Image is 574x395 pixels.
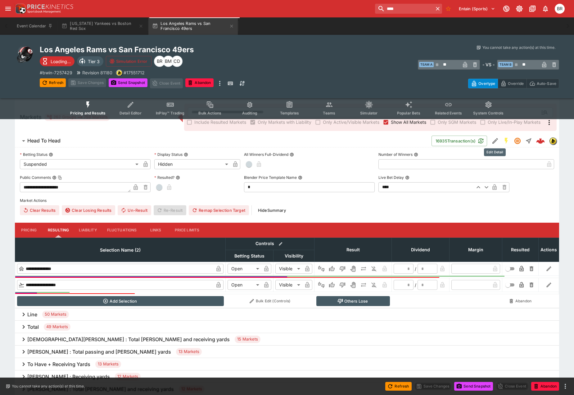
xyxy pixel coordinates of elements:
button: Refresh [385,382,411,391]
div: bwin [116,70,122,76]
th: Margin [450,238,502,262]
button: Blender Price Template Name [298,175,302,180]
div: Hidden [154,159,230,169]
button: Remap Selection Target [189,205,249,215]
button: Number of Winners [414,152,418,157]
h6: To Have + Receiving Yards [27,361,90,368]
h6: Line [27,311,37,318]
button: Toggle light/dark mode [514,3,525,14]
button: Resulting [43,223,74,238]
button: Un-Result [118,205,151,215]
button: Simulation Error [106,56,151,67]
input: search [375,4,433,14]
button: Public CommentsCopy To Clipboard [52,175,56,180]
button: Win [327,264,337,274]
button: Win [327,280,337,290]
button: more [562,383,569,390]
button: Live Bet Delay [405,175,409,180]
p: Revision 81180 [82,69,112,76]
button: Void [348,264,358,274]
button: Override [498,79,527,88]
p: Loading... [51,58,71,65]
button: Display Status [184,152,188,157]
p: Tier 3 [88,58,100,65]
p: Blender Price Template Name [244,175,297,180]
button: Overtype [468,79,498,88]
p: Overtype [478,80,495,87]
p: Display Status [154,152,183,157]
span: Mark an event as closed and abandoned. [185,79,213,86]
button: Event Calendar [13,17,56,35]
button: Abandon [185,78,213,87]
div: Ben Raymond [555,4,565,14]
p: Auto-Save [537,80,556,87]
span: Selection Name (2) [93,246,147,254]
label: Market Actions [20,196,554,205]
button: Eliminated In Play [369,264,379,274]
span: Auditing [242,111,257,115]
button: Copy To Clipboard [58,175,62,180]
span: Teams [323,111,335,115]
button: Bulk edit [277,240,285,248]
div: Edit Detail [484,148,506,156]
button: Los Angeles Rams vs San Francisco 49ers [148,17,238,35]
p: Live Bet Delay [378,175,404,180]
h6: - VS - [482,61,495,68]
img: american_football.png [15,45,35,65]
span: Only Live/In-Play Markets [488,119,540,125]
svg: More [545,119,553,126]
button: Clear Results [20,205,59,215]
span: Detail Editor [120,111,142,115]
button: Resulted? [176,175,180,180]
button: Select Tenant [455,4,499,14]
img: Sportsbook Management [27,10,61,13]
a: c1c97fbe-2ffa-4daf-bc58-4abbb9856f92 [534,135,547,147]
span: Pricing and Results [70,111,106,115]
p: You cannot take any action(s) at this time. [12,383,85,389]
button: Straight [523,135,534,146]
span: Team B [498,62,513,67]
span: Bulk Actions [198,111,221,115]
h6: Total [27,324,39,330]
button: more [216,78,224,88]
button: Push [359,280,368,290]
p: You cannot take any action(s) at this time. [482,45,555,50]
button: Eliminated In Play [369,280,379,290]
div: Open [228,264,261,274]
svg: Suspended [514,137,521,145]
span: Related Events [435,111,462,115]
img: PriceKinetics [27,4,73,9]
img: logo-cerberus--red.svg [536,137,545,145]
th: Resulted [502,238,539,262]
button: Not Set [316,264,326,274]
span: System Controls [473,111,504,115]
button: Bulk Edit (Controls) [228,296,313,306]
button: Add Selection [17,296,224,306]
button: Send Snapshot [454,382,493,391]
button: Fluctuations [102,223,142,238]
span: Templates [280,111,299,115]
p: Public Comments [20,175,51,180]
button: Notifications [540,3,551,14]
button: No Bookmarks [443,4,453,14]
h2: Copy To Clipboard [40,45,300,54]
div: c1c97fbe-2ffa-4daf-bc58-4abbb9856f92 [536,137,545,145]
th: Controls [226,238,314,250]
h6: [PERSON_NAME] : Receiving yards [27,374,110,380]
img: bwin.png [116,70,122,76]
button: SGM Enabled [501,135,512,146]
span: Include Resulted Markets [194,119,246,125]
button: Clear Losing Results [62,205,115,215]
button: Lose [337,264,347,274]
img: PriceKinetics Logo [14,2,26,15]
button: Push [359,264,368,274]
p: Copy To Clipboard [40,69,72,76]
button: HideSummary [254,205,290,215]
button: Others Lose [316,296,390,306]
p: Copy To Clipboard [124,69,145,76]
button: Abandon [504,296,537,306]
button: Head To Head [15,135,432,147]
div: Ben Raymond [154,56,165,67]
h6: [DEMOGRAPHIC_DATA][PERSON_NAME] : Total [PERSON_NAME] and receiving yards [27,336,230,343]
